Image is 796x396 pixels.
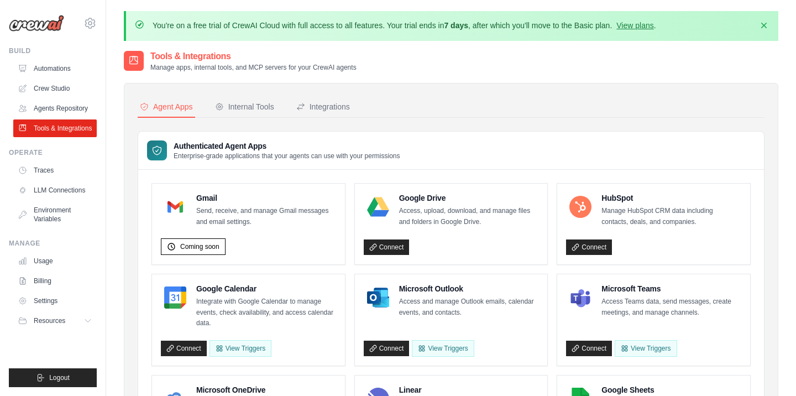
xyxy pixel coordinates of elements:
[153,20,656,31] p: You're on a free trial of CrewAI Cloud with full access to all features. Your trial ends in , aft...
[174,152,400,160] p: Enterprise-grade applications that your agents can use with your permissions
[601,296,741,318] p: Access Teams data, send messages, create meetings, and manage channels.
[615,340,677,357] : View Triggers
[601,384,741,395] h4: Google Sheets
[13,252,97,270] a: Usage
[601,283,741,294] h4: Microsoft Teams
[150,63,357,72] p: Manage apps, internal tools, and MCP servers for your CrewAI agents
[9,148,97,157] div: Operate
[174,140,400,152] h3: Authenticated Agent Apps
[364,341,410,356] a: Connect
[399,192,539,204] h4: Google Drive
[196,296,336,329] p: Integrate with Google Calendar to manage events, check availability, and access calendar data.
[566,341,612,356] a: Connect
[13,181,97,199] a: LLM Connections
[9,368,97,387] button: Logout
[180,242,219,251] span: Coming soon
[9,239,97,248] div: Manage
[9,15,64,32] img: Logo
[215,101,274,112] div: Internal Tools
[412,340,474,357] : View Triggers
[138,97,195,118] button: Agent Apps
[13,161,97,179] a: Traces
[210,340,271,357] button: View Triggers
[9,46,97,55] div: Build
[13,119,97,137] a: Tools & Integrations
[399,384,539,395] h4: Linear
[399,206,539,227] p: Access, upload, download, and manage files and folders in Google Drive.
[196,384,336,395] h4: Microsoft OneDrive
[164,286,186,309] img: Google Calendar Logo
[294,97,352,118] button: Integrations
[399,296,539,318] p: Access and manage Outlook emails, calendar events, and contacts.
[296,101,350,112] div: Integrations
[569,196,591,218] img: HubSpot Logo
[399,283,539,294] h4: Microsoft Outlook
[13,272,97,290] a: Billing
[566,239,612,255] a: Connect
[13,312,97,330] button: Resources
[364,239,410,255] a: Connect
[616,21,653,30] a: View plans
[196,206,336,227] p: Send, receive, and manage Gmail messages and email settings.
[367,196,389,218] img: Google Drive Logo
[49,373,70,382] span: Logout
[13,80,97,97] a: Crew Studio
[601,192,741,204] h4: HubSpot
[601,206,741,227] p: Manage HubSpot CRM data including contacts, deals, and companies.
[444,21,468,30] strong: 7 days
[13,60,97,77] a: Automations
[150,50,357,63] h2: Tools & Integrations
[196,192,336,204] h4: Gmail
[196,283,336,294] h4: Google Calendar
[569,286,591,309] img: Microsoft Teams Logo
[367,286,389,309] img: Microsoft Outlook Logo
[13,100,97,117] a: Agents Repository
[164,196,186,218] img: Gmail Logo
[34,316,65,325] span: Resources
[213,97,276,118] button: Internal Tools
[13,292,97,310] a: Settings
[13,201,97,228] a: Environment Variables
[140,101,193,112] div: Agent Apps
[161,341,207,356] a: Connect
